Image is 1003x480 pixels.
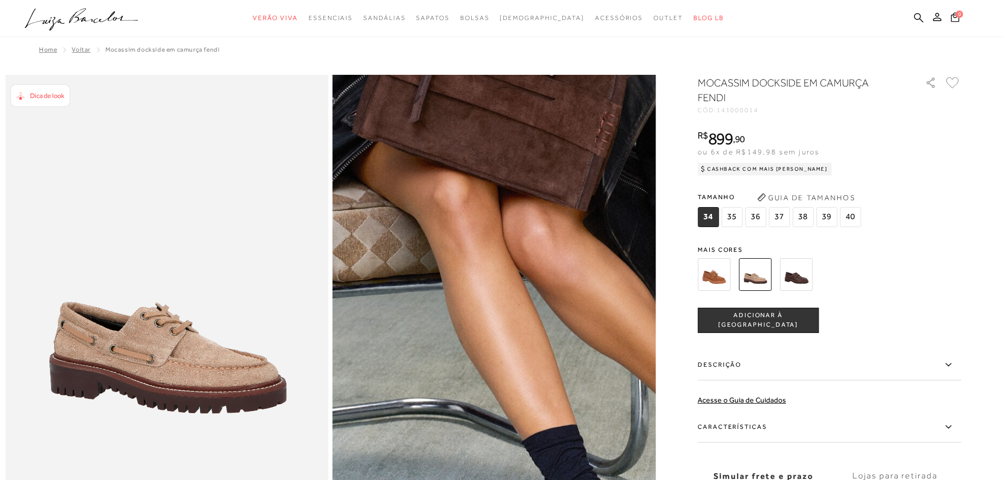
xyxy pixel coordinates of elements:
span: Mais cores [698,247,961,253]
span: Acessórios [595,14,643,22]
span: Sandálias [363,14,405,22]
a: Home [39,46,57,53]
a: Voltar [72,46,91,53]
label: Descrição [698,350,961,380]
span: Outlet [653,14,683,22]
span: 39 [816,207,837,227]
span: Bolsas [460,14,490,22]
a: noSubCategoriesText [653,8,683,28]
div: CÓD: [698,107,908,113]
a: BLOG LB [693,8,724,28]
img: MOCASSIM DOCKSIDE EM COURO CAFÉ [780,258,812,291]
a: noSubCategoriesText [416,8,449,28]
span: Tamanho [698,189,863,205]
span: 90 [735,133,745,144]
a: noSubCategoriesText [460,8,490,28]
span: 0 [956,11,963,18]
a: Acesse o Guia de Cuidados [698,396,786,404]
span: 34 [698,207,719,227]
span: BLOG LB [693,14,724,22]
span: Dica de look [30,92,64,100]
span: 141000014 [717,106,759,114]
span: 38 [792,207,813,227]
h1: MOCASSIM DOCKSIDE EM CAMURÇA FENDI [698,75,895,105]
label: Características [698,412,961,443]
span: Essenciais [309,14,353,22]
button: ADICIONAR À [GEOGRAPHIC_DATA] [698,308,819,333]
span: [DEMOGRAPHIC_DATA] [500,14,584,22]
i: R$ [698,131,708,140]
span: 36 [745,207,766,227]
button: 0 [948,12,962,26]
span: ou 6x de R$149,98 sem juros [698,148,819,156]
a: noSubCategoriesText [253,8,298,28]
a: noSubCategoriesText [500,8,584,28]
img: MOCASSIM DOCKSIDE EM CAMURÇA FENDI [739,258,771,291]
span: 40 [840,207,861,227]
span: MOCASSIM DOCKSIDE EM CAMURÇA FENDI [105,46,220,53]
i: , [733,134,745,144]
span: ADICIONAR À [GEOGRAPHIC_DATA] [698,311,818,329]
button: Guia de Tamanhos [753,189,859,206]
span: 899 [708,129,733,148]
span: 35 [721,207,742,227]
span: Sapatos [416,14,449,22]
a: noSubCategoriesText [595,8,643,28]
span: Verão Viva [253,14,298,22]
div: Cashback com Mais [PERSON_NAME] [698,163,832,175]
a: noSubCategoriesText [309,8,353,28]
a: noSubCategoriesText [363,8,405,28]
span: 37 [769,207,790,227]
img: MOCASSIM DOCKSIDE EM CAMURÇA CARAMELO COM SOLADO TRATORADO [698,258,730,291]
